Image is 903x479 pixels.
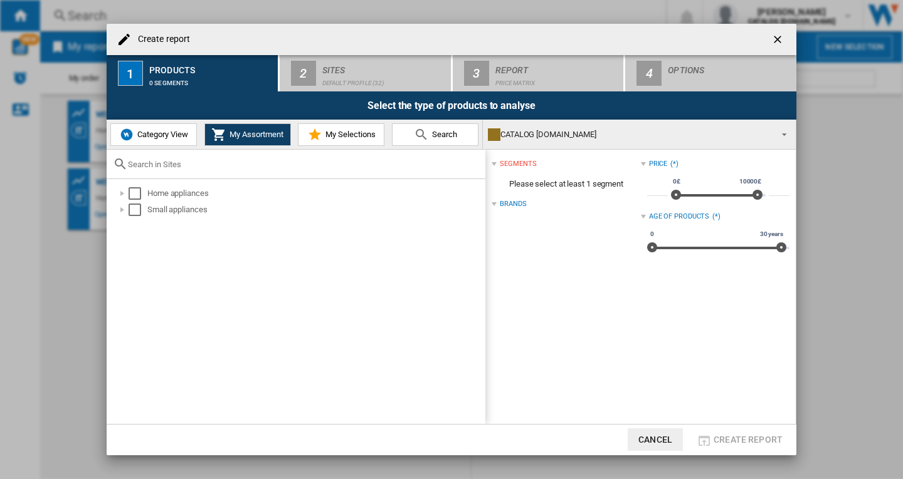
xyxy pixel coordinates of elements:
div: Default profile (32) [322,73,446,86]
ng-md-icon: getI18NText('BUTTONS.CLOSE_DIALOG') [771,33,786,48]
div: 1 [118,61,143,86]
button: 1 Products 0 segments [107,55,279,91]
button: Create report [693,428,786,451]
div: Price [649,159,668,169]
div: Brands [500,199,526,209]
span: 0 [648,229,656,239]
div: Select the type of products to analyse [107,91,796,120]
span: 30 years [758,229,785,239]
div: Products [149,60,273,73]
div: Price Matrix [495,73,619,86]
button: 2 Sites Default profile (32) [280,55,452,91]
span: My Selections [322,130,376,139]
button: 3 Report Price Matrix [453,55,625,91]
div: segments [500,159,536,169]
button: Cancel [628,428,683,451]
span: Category View [134,130,188,139]
span: Search [429,130,457,139]
span: 10000£ [737,177,763,187]
span: Create report [714,435,783,445]
div: 0 segments [149,73,273,86]
div: Options [668,60,791,73]
md-checkbox: Select [129,203,147,216]
div: Report [495,60,619,73]
button: getI18NText('BUTTONS.CLOSE_DIALOG') [766,27,791,52]
span: My Assortment [226,130,283,139]
md-checkbox: Select [129,187,147,200]
img: wiser-icon-blue.png [119,127,134,142]
button: Search [392,123,478,146]
button: My Selections [298,123,384,146]
div: Age of products [649,212,710,222]
h4: Create report [132,33,190,46]
button: 4 Options [625,55,796,91]
div: 4 [636,61,662,86]
div: 3 [464,61,489,86]
span: 0£ [671,177,682,187]
span: Please select at least 1 segment [492,172,640,196]
div: Sites [322,60,446,73]
div: Small appliances [147,203,483,216]
input: Search in Sites [128,160,479,169]
div: CATALOG [DOMAIN_NAME] [488,126,771,143]
button: My Assortment [204,123,291,146]
div: Home appliances [147,187,483,200]
div: 2 [291,61,316,86]
button: Category View [110,123,197,146]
